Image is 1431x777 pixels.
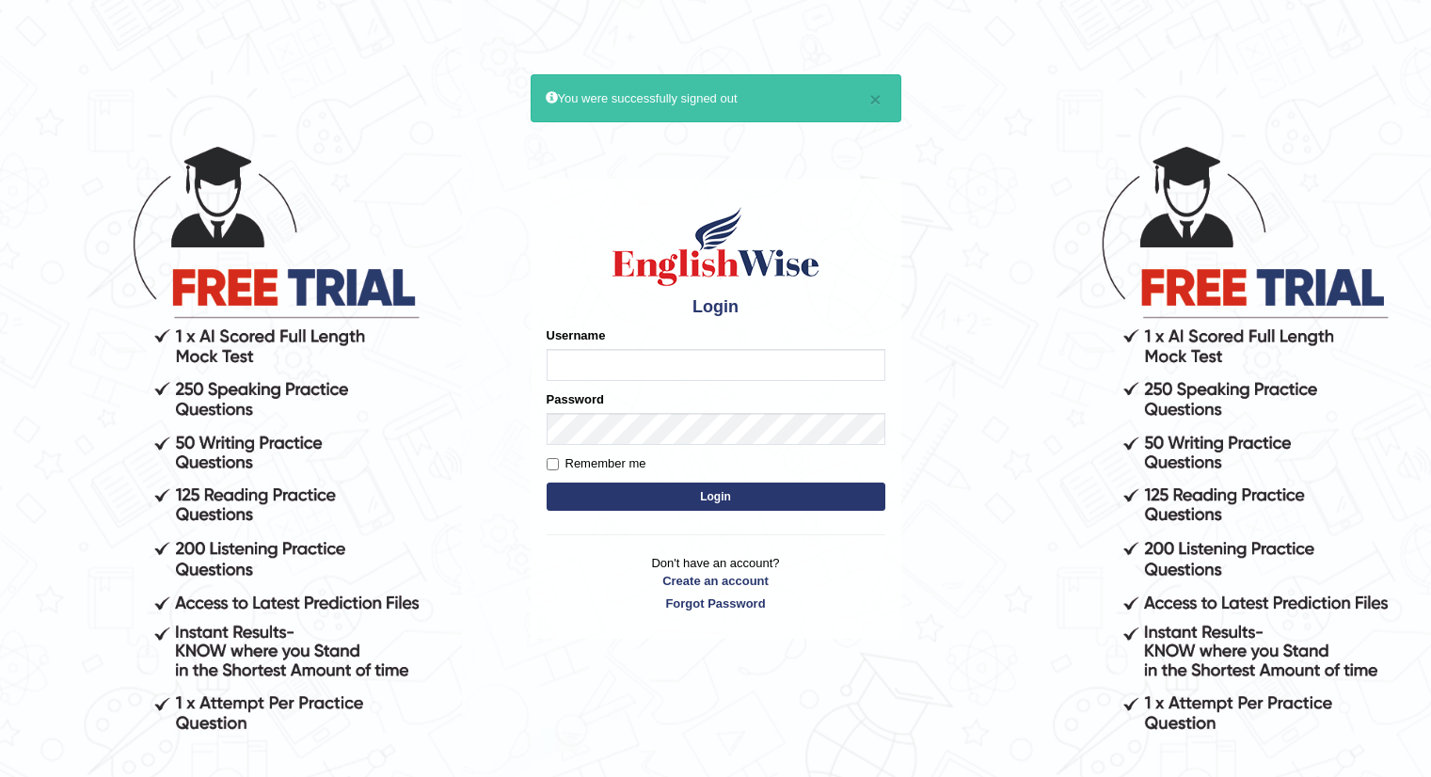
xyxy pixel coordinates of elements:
[547,390,604,408] label: Password
[547,483,885,511] button: Login
[531,74,901,122] div: You were successfully signed out
[547,595,885,612] a: Forgot Password
[869,89,881,109] button: ×
[547,454,646,473] label: Remember me
[547,458,559,470] input: Remember me
[547,554,885,612] p: Don't have an account?
[547,326,606,344] label: Username
[547,298,885,317] h4: Login
[547,572,885,590] a: Create an account
[609,204,823,289] img: Logo of English Wise sign in for intelligent practice with AI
